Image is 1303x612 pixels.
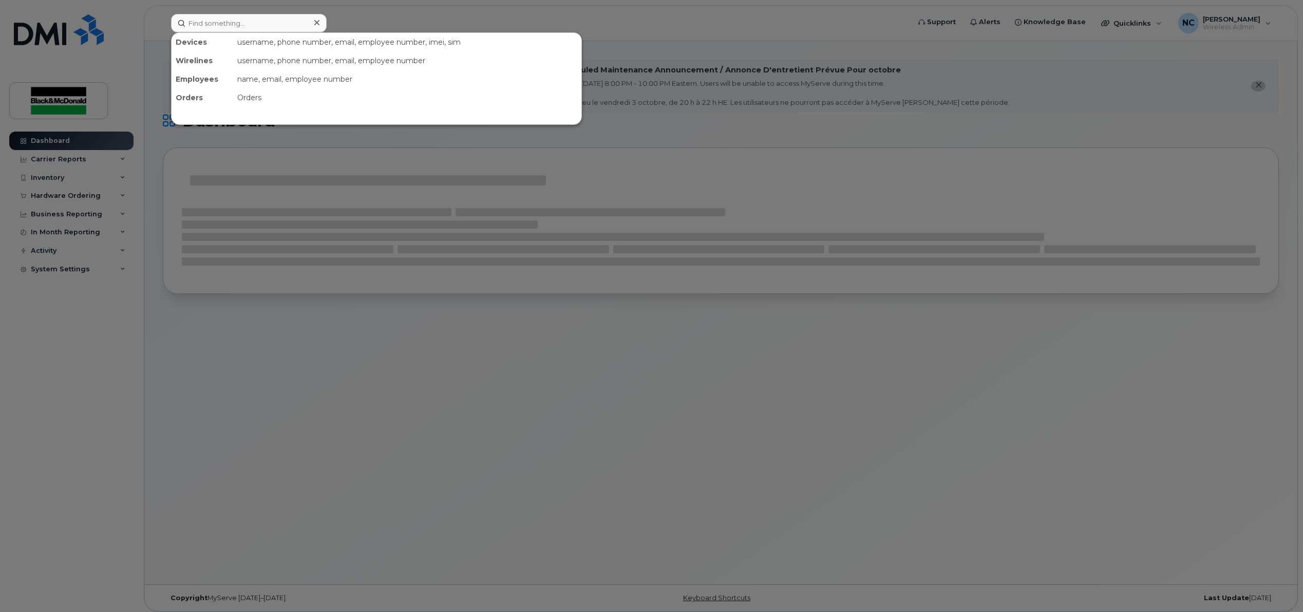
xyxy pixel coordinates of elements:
[233,51,581,70] div: username, phone number, email, employee number
[233,70,581,88] div: name, email, employee number
[172,70,233,88] div: Employees
[172,88,233,107] div: Orders
[172,51,233,70] div: Wirelines
[233,33,581,51] div: username, phone number, email, employee number, imei, sim
[172,33,233,51] div: Devices
[233,88,581,107] div: Orders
